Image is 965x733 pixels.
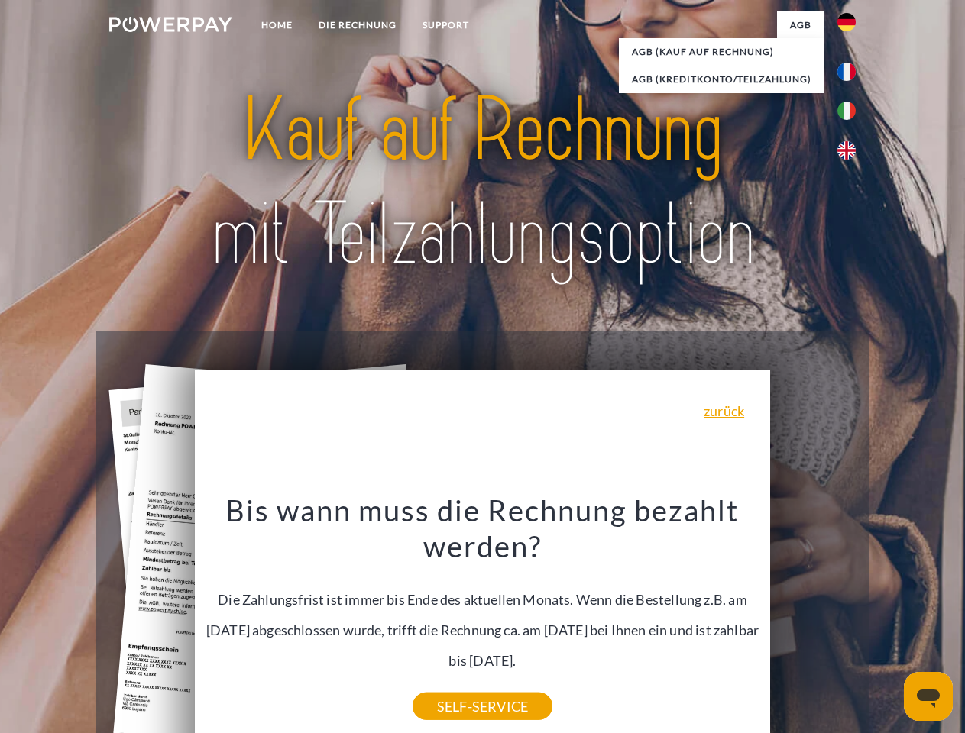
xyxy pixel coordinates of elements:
[306,11,410,39] a: DIE RECHNUNG
[837,13,856,31] img: de
[619,66,824,93] a: AGB (Kreditkonto/Teilzahlung)
[109,17,232,32] img: logo-powerpay-white.svg
[619,38,824,66] a: AGB (Kauf auf Rechnung)
[837,63,856,81] img: fr
[410,11,482,39] a: SUPPORT
[837,102,856,120] img: it
[413,693,552,720] a: SELF-SERVICE
[248,11,306,39] a: Home
[904,672,953,721] iframe: Schaltfläche zum Öffnen des Messaging-Fensters
[837,141,856,160] img: en
[204,492,762,706] div: Die Zahlungsfrist ist immer bis Ende des aktuellen Monats. Wenn die Bestellung z.B. am [DATE] abg...
[704,404,744,418] a: zurück
[204,492,762,565] h3: Bis wann muss die Rechnung bezahlt werden?
[146,73,819,292] img: title-powerpay_de.svg
[777,11,824,39] a: agb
